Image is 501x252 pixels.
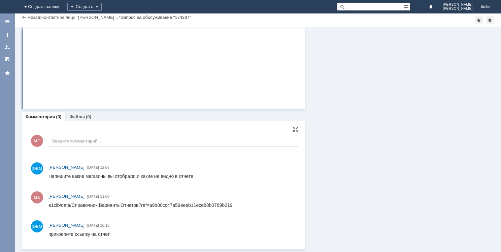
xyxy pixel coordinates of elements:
[100,223,110,227] span: 10:18
[56,114,62,119] div: (3)
[31,135,43,147] span: МЕ
[28,15,40,20] a: Назад
[403,3,410,9] span: Расширенный поиск
[41,15,119,20] a: Контактное лицо "[PERSON_NAME]…
[486,16,494,24] div: Сделать домашней страницей
[2,42,13,53] a: Мои заявки
[2,54,13,65] a: Мои согласования
[48,222,85,229] a: [PERSON_NAME]
[121,15,191,20] div: Запрос на обслуживание "174237"
[293,127,298,132] div: На всю страницу
[443,7,473,11] span: [PERSON_NAME]
[67,3,102,11] div: Создать
[48,193,85,200] a: [PERSON_NAME]
[100,194,110,198] span: 11:08
[48,194,85,199] span: [PERSON_NAME]
[475,16,483,24] div: Добавить в избранное
[48,164,85,171] a: [PERSON_NAME]
[87,165,99,169] span: [DATE]
[40,14,41,20] div: |
[41,15,121,20] div: /
[100,165,110,169] span: 12:06
[2,30,13,40] a: Создать заявку
[86,114,91,119] div: (0)
[48,165,85,170] span: [PERSON_NAME]
[87,223,99,227] span: [DATE]
[87,194,99,198] span: [DATE]
[26,114,55,119] a: Комментарии
[69,114,85,119] a: Файлы
[443,3,473,7] span: [PERSON_NAME]
[48,223,85,228] span: [PERSON_NAME]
